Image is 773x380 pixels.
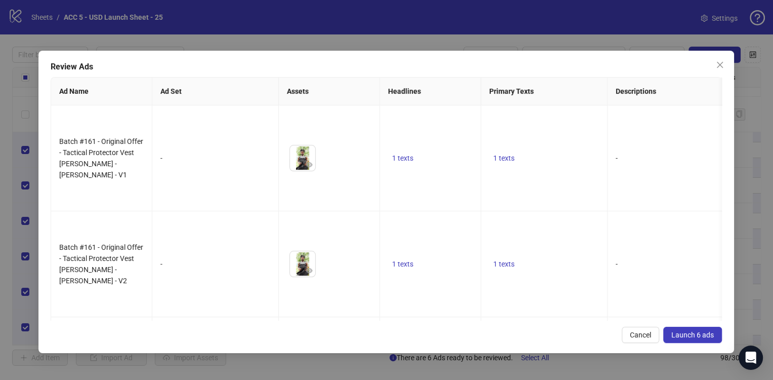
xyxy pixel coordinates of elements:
img: Asset 1 [290,251,315,277]
th: Headlines [380,78,481,105]
span: - [616,154,618,162]
button: 1 texts [489,258,519,270]
div: - [160,153,270,164]
span: 1 texts [493,154,514,162]
button: 1 texts [489,152,519,164]
div: Open Intercom Messenger [739,346,763,370]
button: Launch 6 ads [664,327,722,343]
th: Primary Texts [481,78,608,105]
th: Ad Set [152,78,279,105]
button: Preview [303,264,315,277]
div: Review Ads [51,61,722,73]
img: Asset 1 [290,145,315,171]
th: Ad Name [51,78,152,105]
div: - [160,258,270,270]
th: Descriptions [608,78,734,105]
span: eye [306,267,313,274]
button: Close [712,57,728,73]
span: eye [306,161,313,168]
span: 1 texts [392,154,413,162]
span: 1 texts [493,260,514,268]
span: Batch #161 - Original Offer - Tactical Protector Vest [PERSON_NAME] - [PERSON_NAME] - V2 [59,243,143,285]
span: Cancel [630,331,652,339]
span: 1 texts [392,260,413,268]
span: - [616,260,618,268]
span: Batch #161 - Original Offer - Tactical Protector Vest [PERSON_NAME] - [PERSON_NAME] - V1 [59,137,143,179]
button: Preview [303,159,315,171]
th: Assets [279,78,380,105]
button: 1 texts [388,152,417,164]
span: Launch 6 ads [672,331,714,339]
button: Cancel [622,327,660,343]
span: close [716,61,724,69]
button: 1 texts [388,258,417,270]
